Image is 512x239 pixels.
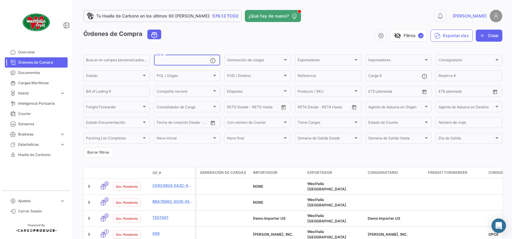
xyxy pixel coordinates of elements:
span: Día de Salida [439,137,494,141]
span: Consignatario [368,170,398,175]
span: Estadísticas [18,142,57,147]
span: Demo Importer US [368,216,400,221]
h3: Órdenes de Compra [83,30,163,39]
datatable-header-cell: Generación de cargas [196,167,251,178]
span: Importador [253,170,277,175]
span: Sensores [18,121,65,127]
span: Consignatario [439,59,494,63]
button: Crear [476,30,502,42]
span: Con número de Courier [227,121,283,126]
span: Doc. Pendiente [116,184,138,189]
span: Estado de Courier [368,121,424,126]
span: Semana de Salida Hasta [368,137,424,141]
span: Agente de Aduana en Destino [439,106,494,110]
datatable-header-cell: Consignatario [365,167,426,178]
datatable-header-cell: Estado Doc. [111,170,150,175]
a: Overview [5,47,68,57]
span: Consolidador de Carga [157,106,212,110]
span: Documentos [18,70,65,75]
a: c59cab24-ea2c-437d-9a7f-610586ced517 [152,183,193,188]
a: Expand/Collapse Row [86,215,92,221]
datatable-header-cell: OC # [150,168,195,178]
a: Documentos [5,68,68,78]
span: NONE [253,200,263,205]
input: Desde [298,106,309,110]
button: Open calendar [208,118,217,127]
button: Exportar.xlsx [430,30,473,42]
span: Nave inicial [157,137,212,141]
a: Courier [5,109,68,119]
span: Inland [18,91,57,96]
span: Inteligencia Portuaria [18,101,65,106]
span: Estado [86,75,142,79]
img: client-50.png [21,7,51,37]
span: NONE [253,184,263,189]
a: Inteligencia Portuaria [5,98,68,109]
input: Desde [227,106,238,110]
span: Agente de Aduana en Origen [368,106,424,110]
span: expand_more [60,142,65,147]
span: 576.13 TCO2 [212,13,238,19]
span: visibility_off [394,32,401,39]
button: Open calendar [491,87,500,96]
span: Cargas Marítimas [18,80,65,86]
span: Courier [18,111,65,116]
span: Packing List Completas [86,137,142,141]
div: Abrir Intercom Messenger [491,218,506,233]
datatable-header-cell: Freight Forwarder [426,167,486,178]
span: Estado Documentación [86,121,142,126]
span: 0 [104,213,109,218]
a: Expand/Collapse Row [86,231,92,237]
span: Tu Huella de Carbono en los últimos 90 [PERSON_NAME]: [96,13,210,19]
span: ✓ [418,33,424,38]
datatable-header-cell: Exportador [305,167,365,178]
span: expand_more [60,91,65,96]
button: Borrar filtros [83,148,113,158]
input: Desde [439,90,450,94]
span: [PERSON_NAME] [453,13,487,19]
span: Etiquetas [227,90,283,94]
span: Overview [18,49,65,55]
span: expand_more [60,198,65,204]
span: Westfalia Chile [307,213,346,223]
button: visibility_offFiltros✓ [390,30,427,42]
span: Doc. Pendiente [116,216,138,221]
button: Open calendar [420,87,429,96]
button: Open calendar [350,103,359,112]
button: Ocean [148,30,161,39]
span: Producto / SKU [298,90,353,94]
span: Órdenes de Compra [18,60,65,65]
a: 999 [152,231,193,236]
span: Semana de Salida Desde [298,137,353,141]
a: Huella de Carbono [5,150,68,160]
input: Desde [368,90,379,94]
a: Órdenes de Compra [5,57,68,68]
input: Hasta [172,121,197,126]
span: Generación de cargas [227,59,283,63]
input: Desde [157,121,168,126]
span: Freight Forwarder [428,170,467,175]
span: Doc. Pendiente [116,200,138,205]
button: ¿Qué hay de nuevo? [245,10,301,22]
span: Demo Importer US [253,216,286,221]
span: Cerrar Sesión [18,209,65,214]
span: Ajustes [18,198,57,204]
span: expand_more [60,132,65,137]
datatable-header-cell: Importador [251,167,305,178]
span: Business [18,132,57,137]
span: Importadores [368,59,424,63]
span: Westfalia Chile [307,197,346,207]
span: Exportador [307,170,332,175]
span: WILLIAM H. KOPKE JR., INC. [253,232,293,237]
span: WILLIAM H. KOPKE JR., INC. [368,232,408,237]
span: 0 [104,181,109,186]
span: Exportadores [298,59,353,63]
input: Hasta [454,90,478,94]
span: Doc. Pendiente [116,232,138,237]
a: Expand/Collapse Row [86,199,92,206]
span: POL / Origen [157,75,212,79]
input: Hasta [313,106,338,110]
span: OPCE [488,232,498,237]
span: 1 [104,229,109,234]
button: Open calendar [279,103,288,112]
